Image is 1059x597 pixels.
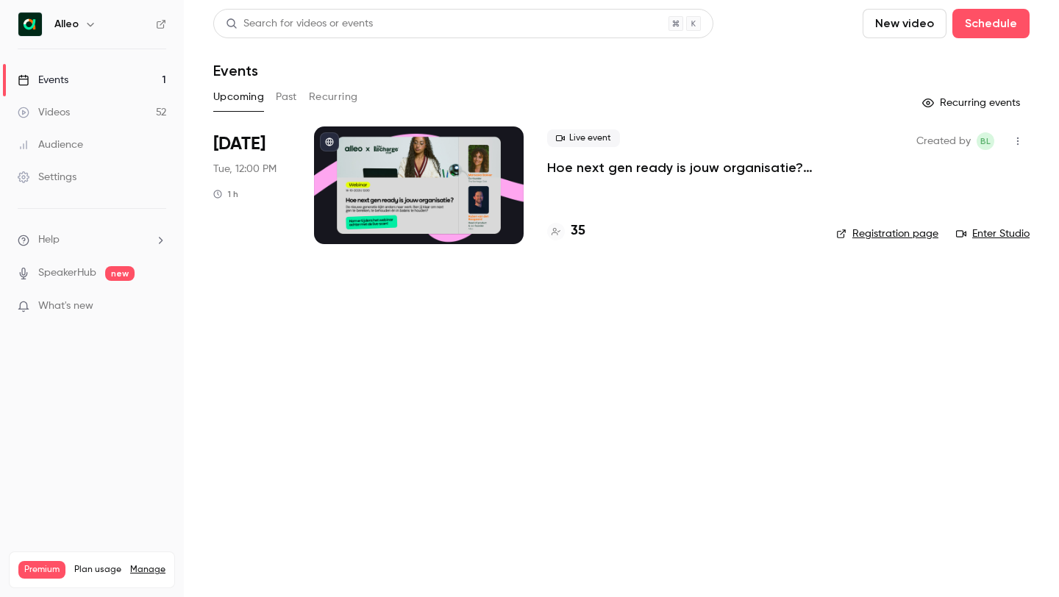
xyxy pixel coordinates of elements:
a: Manage [130,564,165,576]
h1: Events [213,62,258,79]
a: 35 [547,221,585,241]
div: Videos [18,105,70,120]
span: [DATE] [213,132,265,156]
button: Upcoming [213,85,264,109]
span: Bernice Lohr [977,132,994,150]
button: Schedule [952,9,1030,38]
img: Alleo [18,12,42,36]
iframe: Noticeable Trigger [149,300,166,313]
div: Events [18,73,68,87]
a: Hoe next gen ready is jouw organisatie? Alleo x The Recharge Club [547,159,813,176]
span: Created by [916,132,971,150]
span: Help [38,232,60,248]
a: Registration page [836,226,938,241]
div: 1 h [213,188,238,200]
button: New video [863,9,946,38]
span: Premium [18,561,65,579]
div: Oct 14 Tue, 12:00 PM (Europe/Amsterdam) [213,126,290,244]
div: Settings [18,170,76,185]
h4: 35 [571,221,585,241]
button: Past [276,85,297,109]
span: Tue, 12:00 PM [213,162,277,176]
a: SpeakerHub [38,265,96,281]
span: BL [980,132,991,150]
button: Recurring events [916,91,1030,115]
h6: Alleo [54,17,79,32]
span: new [105,266,135,281]
div: Audience [18,137,83,152]
span: Live event [547,129,620,147]
a: Enter Studio [956,226,1030,241]
button: Recurring [309,85,358,109]
div: Search for videos or events [226,16,373,32]
li: help-dropdown-opener [18,232,166,248]
span: Plan usage [74,564,121,576]
span: What's new [38,298,93,314]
